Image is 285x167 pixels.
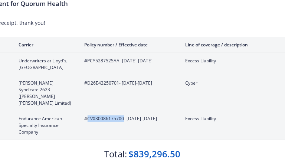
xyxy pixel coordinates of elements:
span: Excess Liability [186,58,273,64]
span: Excess Liability [186,115,273,122]
span: Cyber [186,80,273,86]
span: #D26E43250701 - [DATE]-[DATE] [85,80,174,86]
span: [PERSON_NAME] Syndicate 2623 ([PERSON_NAME] [PERSON_NAME] Limited) [19,80,73,107]
span: Endurance American Specialty Insurance Company [19,115,73,135]
span: Underwriters at Lloyd's, [GEOGRAPHIC_DATA] [19,58,73,71]
div: Carrier [19,42,73,48]
div: $839,296.50 [129,148,181,160]
div: Line of coverage / description [186,42,273,48]
div: Total: [105,148,127,160]
span: #PCY5287525AA - [DATE]-[DATE] [85,58,174,64]
div: Policy number / Effective date [85,42,174,48]
span: #CVX30086175700 - [DATE]-[DATE] [85,115,174,122]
